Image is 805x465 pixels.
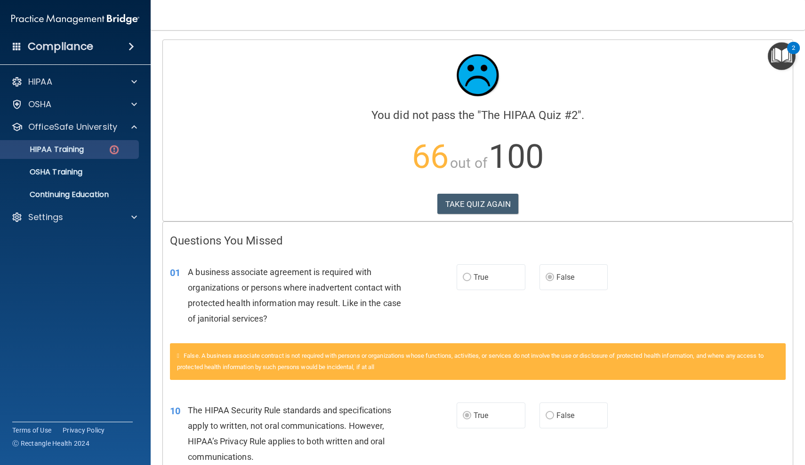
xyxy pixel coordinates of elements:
span: 66 [412,137,449,176]
a: Settings [11,212,137,223]
h4: You did not pass the " ". [170,109,786,121]
img: PMB logo [11,10,139,29]
span: The HIPAA Quiz #2 [481,109,578,122]
p: HIPAA Training [6,145,84,154]
a: OfficeSafe University [11,121,137,133]
a: Privacy Policy [63,426,105,435]
h4: Compliance [28,40,93,53]
span: The HIPAA Security Rule standards and specifications apply to written, not oral communications. H... [188,405,391,462]
span: False [556,273,575,282]
div: 2 [792,48,795,60]
input: False [546,412,554,419]
span: True [474,411,488,420]
span: Ⓒ Rectangle Health 2024 [12,439,89,448]
span: True [474,273,488,282]
a: HIPAA [11,76,137,87]
a: Terms of Use [12,426,51,435]
p: OSHA Training [6,167,82,177]
input: True [463,412,471,419]
button: TAKE QUIZ AGAIN [437,194,519,214]
h4: Questions You Missed [170,235,786,247]
span: 10 [170,405,180,417]
p: Settings [28,212,63,223]
span: out of [450,155,487,171]
span: False [556,411,575,420]
span: False. A business associate contract is not required with persons or organizations whose function... [177,352,764,370]
input: True [463,274,471,281]
p: OSHA [28,99,52,110]
img: sad_face.ecc698e2.jpg [450,47,506,103]
a: OSHA [11,99,137,110]
input: False [546,274,554,281]
span: 100 [489,137,544,176]
button: Open Resource Center, 2 new notifications [768,42,796,70]
p: Continuing Education [6,190,135,199]
span: 01 [170,267,180,278]
span: A business associate agreement is required with organizations or persons where inadvertent contac... [188,267,401,324]
p: OfficeSafe University [28,121,117,133]
img: danger-circle.6113f641.png [108,144,120,156]
p: HIPAA [28,76,52,87]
